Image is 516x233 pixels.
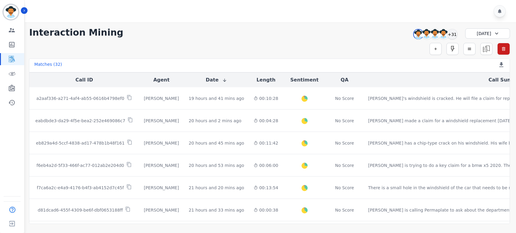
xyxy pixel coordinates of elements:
[37,185,124,191] p: f7ca6a2c-e4a9-4176-b4f3-ab4152d7c45f
[189,162,244,168] div: 20 hours and 53 mins ago
[254,95,278,101] div: 00:10:28
[465,28,510,39] div: [DATE]
[189,207,244,213] div: 21 hours and 33 mins ago
[256,76,275,84] button: Length
[144,140,179,146] div: [PERSON_NAME]
[153,76,170,84] button: Agent
[37,162,124,168] p: f6eb4a2d-5f33-466f-ac77-012ab2e204d0
[335,140,354,146] div: No Score
[254,118,278,124] div: 00:04:28
[144,185,179,191] div: [PERSON_NAME]
[335,185,354,191] div: No Score
[254,185,278,191] div: 00:13:54
[189,140,244,146] div: 20 hours and 45 mins ago
[36,140,125,146] p: eb829a4d-5ccf-4838-ad17-478b1b48f161
[254,162,278,168] div: 00:06:00
[144,207,179,213] div: [PERSON_NAME]
[34,61,62,70] div: Matches ( 32 )
[341,76,349,84] button: QA
[335,118,354,124] div: No Score
[75,76,93,84] button: Call ID
[290,76,318,84] button: Sentiment
[447,29,457,39] div: +31
[35,118,125,124] p: eabdbde3-da29-4f5e-bea2-252e469086c7
[144,162,179,168] div: [PERSON_NAME]
[335,207,354,213] div: No Score
[189,118,241,124] div: 20 hours and 2 mins ago
[189,185,244,191] div: 21 hours and 20 mins ago
[335,162,354,168] div: No Score
[335,95,354,101] div: No Score
[29,27,123,38] h1: Interaction Mining
[144,95,179,101] div: [PERSON_NAME]
[254,140,278,146] div: 00:11:42
[254,207,278,213] div: 00:00:38
[38,207,123,213] p: d81dcad6-455f-4309-be6f-dbf0653188ff
[189,95,244,101] div: 19 hours and 41 mins ago
[144,118,179,124] div: [PERSON_NAME]
[206,76,227,84] button: Date
[4,5,18,19] img: Bordered avatar
[36,95,124,101] p: a2aaf336-a271-4af4-ab55-0616b4798ef0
